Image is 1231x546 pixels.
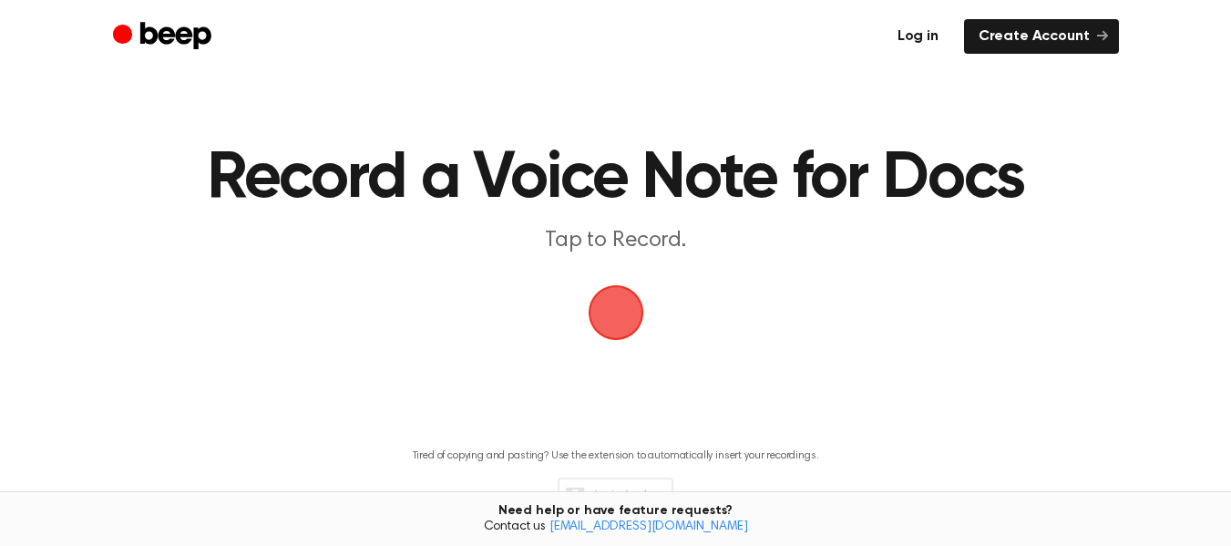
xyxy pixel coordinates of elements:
p: Tap to Record. [266,226,966,256]
a: Beep [113,19,216,55]
h1: Record a Voice Note for Docs [197,146,1034,211]
img: Beep Logo [589,285,643,340]
a: Log in [883,19,953,54]
span: Contact us [11,520,1220,536]
p: Tired of copying and pasting? Use the extension to automatically insert your recordings. [413,449,819,463]
a: Create Account [964,19,1119,54]
a: [EMAIL_ADDRESS][DOMAIN_NAME] [549,520,748,533]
